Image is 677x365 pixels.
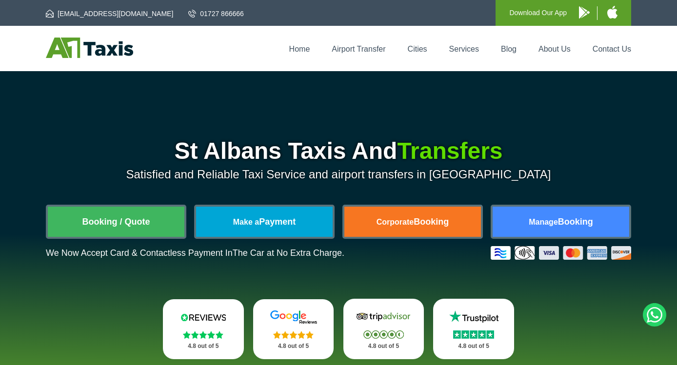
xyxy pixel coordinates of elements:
a: About Us [538,45,571,53]
a: Home [289,45,310,53]
img: Reviews.io [174,310,233,325]
a: Cities [408,45,427,53]
img: Trustpilot [444,309,503,324]
p: Download Our App [509,7,567,19]
a: Airport Transfer [332,45,385,53]
p: 4.8 out of 5 [444,340,503,352]
a: Booking / Quote [48,207,184,237]
a: ManageBooking [493,207,629,237]
img: Google [264,310,323,325]
img: A1 Taxis Android App [579,6,590,19]
img: Stars [363,330,404,339]
span: The Car at No Extra Charge. [233,248,344,258]
p: 4.8 out of 5 [174,340,233,352]
img: A1 Taxis St Albans LTD [46,38,133,58]
p: 4.8 out of 5 [354,340,414,352]
p: Satisfied and Reliable Taxi Service and airport transfers in [GEOGRAPHIC_DATA] [46,168,631,181]
p: 4.8 out of 5 [264,340,323,352]
a: Reviews.io Stars 4.8 out of 5 [163,299,244,359]
a: CorporateBooking [344,207,481,237]
a: Services [449,45,479,53]
img: Credit And Debit Cards [491,246,631,260]
span: Transfers [397,138,502,164]
a: Blog [501,45,517,53]
a: 01727 866666 [188,9,244,19]
a: Trustpilot Stars 4.8 out of 5 [433,299,514,359]
img: Stars [183,331,223,339]
a: Make aPayment [196,207,333,237]
img: A1 Taxis iPhone App [607,6,617,19]
span: Manage [529,218,558,226]
a: [EMAIL_ADDRESS][DOMAIN_NAME] [46,9,173,19]
span: Make a [233,218,259,226]
a: Google Stars 4.8 out of 5 [253,299,334,359]
p: We Now Accept Card & Contactless Payment In [46,248,344,258]
img: Stars [453,330,494,339]
a: Contact Us [593,45,631,53]
a: Tripadvisor Stars 4.8 out of 5 [343,299,424,359]
h1: St Albans Taxis And [46,139,631,163]
img: Stars [273,331,314,339]
img: Tripadvisor [354,309,413,324]
span: Corporate [377,218,414,226]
